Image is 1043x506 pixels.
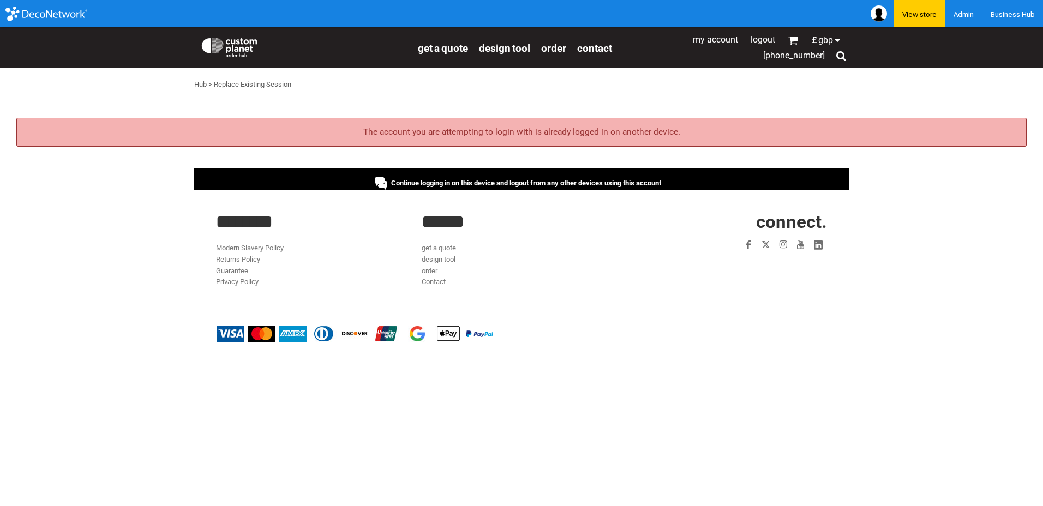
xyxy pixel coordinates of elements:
[391,179,661,187] span: Continue logging in on this device and logout from any other devices using this account
[541,41,566,54] a: order
[194,30,412,63] a: Custom Planet
[628,213,827,231] h2: CONNECT.
[16,118,1027,147] div: The account you are attempting to login with is already logged in on another device.
[279,326,307,342] img: American Express
[541,42,566,55] span: order
[422,278,446,286] a: Contact
[422,267,437,275] a: order
[341,326,369,342] img: Discover
[216,244,284,252] a: Modern Slavery Policy
[217,326,244,342] img: Visa
[216,267,248,275] a: Guarantee
[763,50,825,61] span: [PHONE_NUMBER]
[435,326,462,342] img: Apple Pay
[751,34,775,45] a: Logout
[418,41,468,54] a: get a quote
[479,41,530,54] a: design tool
[422,255,455,263] a: design tool
[812,36,818,45] span: £
[466,330,493,337] img: PayPal
[693,34,738,45] a: My Account
[479,42,530,55] span: design tool
[214,79,291,91] div: Replace Existing Session
[422,244,456,252] a: get a quote
[208,79,212,91] div: >
[418,42,468,55] span: get a quote
[373,326,400,342] img: China UnionPay
[200,35,259,57] img: Custom Planet
[818,36,833,45] span: GBP
[577,41,612,54] a: Contact
[404,326,431,342] img: Google Pay
[194,80,207,88] a: Hub
[676,260,827,273] iframe: Customer reviews powered by Trustpilot
[216,278,259,286] a: Privacy Policy
[248,326,275,342] img: Mastercard
[310,326,338,342] img: Diners Club
[577,42,612,55] span: Contact
[216,255,260,263] a: Returns Policy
